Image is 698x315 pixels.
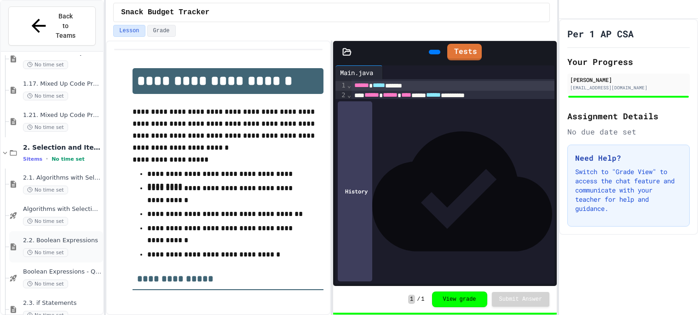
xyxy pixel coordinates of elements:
[23,237,101,245] span: 2.2. Boolean Expressions
[23,60,68,69] span: No time set
[52,156,85,162] span: No time set
[567,55,690,68] h2: Your Progress
[347,91,352,99] span: Fold line
[23,217,68,226] span: No time set
[347,82,352,89] span: Fold line
[575,152,682,163] h3: Need Help?
[23,205,101,213] span: Algorithms with Selection and Repetition - Topic 2.1
[23,174,101,182] span: 2.1. Algorithms with Selection and Repetition
[575,167,682,213] p: Switch to "Grade View" to access the chat feature and communicate with your teacher for help and ...
[408,295,415,304] span: 1
[8,6,96,46] button: Back to Teams
[447,44,482,60] a: Tests
[338,101,372,281] div: History
[147,25,176,37] button: Grade
[55,12,76,41] span: Back to Teams
[567,126,690,137] div: No due date set
[335,68,378,77] div: Main.java
[23,123,68,132] span: No time set
[567,110,690,122] h2: Assignment Details
[492,292,550,307] button: Submit Answer
[23,299,101,307] span: 2.3. if Statements
[23,111,101,119] span: 1.21. Mixed Up Code Practice 1b (1.7-1.15)
[417,296,420,303] span: /
[499,296,542,303] span: Submit Answer
[335,91,347,100] div: 2
[23,186,68,194] span: No time set
[432,292,487,307] button: View grade
[23,280,68,288] span: No time set
[570,84,687,91] div: [EMAIL_ADDRESS][DOMAIN_NAME]
[113,25,145,37] button: Lesson
[121,7,209,18] span: Snack Budget Tracker
[23,268,101,276] span: Boolean Expressions - Quiz
[23,80,101,88] span: 1.17. Mixed Up Code Practice 1.1-1.6
[23,143,101,152] span: 2. Selection and Iteration
[335,81,347,91] div: 1
[46,155,48,163] span: •
[570,76,687,84] div: [PERSON_NAME]
[23,248,68,257] span: No time set
[23,92,68,100] span: No time set
[421,296,424,303] span: 1
[23,156,42,162] span: 5 items
[335,65,383,79] div: Main.java
[567,27,634,40] h1: Per 1 AP CSA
